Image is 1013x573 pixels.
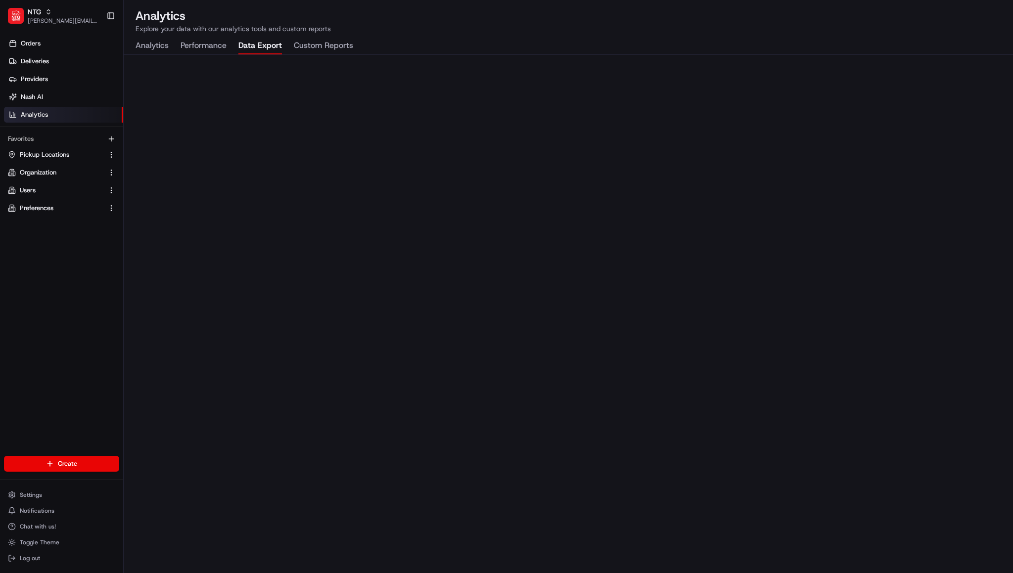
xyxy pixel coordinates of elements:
[4,36,123,51] a: Orders
[21,92,43,101] span: Nash AI
[20,491,42,499] span: Settings
[124,55,1013,573] iframe: Data Export
[20,507,54,515] span: Notifications
[181,38,227,54] button: Performance
[4,53,123,69] a: Deliveries
[20,186,36,195] span: Users
[4,488,119,502] button: Settings
[4,4,102,28] button: NTGNTG[PERSON_NAME][EMAIL_ADDRESS][DOMAIN_NAME]
[20,204,53,213] span: Preferences
[4,71,123,87] a: Providers
[58,459,77,468] span: Create
[4,182,119,198] button: Users
[28,7,41,17] button: NTG
[20,168,56,177] span: Organization
[294,38,353,54] button: Custom Reports
[8,150,103,159] a: Pickup Locations
[4,520,119,533] button: Chat with us!
[20,538,59,546] span: Toggle Theme
[20,523,56,530] span: Chat with us!
[4,456,119,472] button: Create
[8,186,103,195] a: Users
[4,107,123,123] a: Analytics
[21,39,41,48] span: Orders
[8,8,24,24] img: NTG
[4,200,119,216] button: Preferences
[20,150,69,159] span: Pickup Locations
[28,17,98,25] button: [PERSON_NAME][EMAIL_ADDRESS][DOMAIN_NAME]
[4,89,123,105] a: Nash AI
[21,57,49,66] span: Deliveries
[4,131,119,147] div: Favorites
[21,75,48,84] span: Providers
[8,204,103,213] a: Preferences
[21,110,48,119] span: Analytics
[136,38,169,54] button: Analytics
[4,147,119,163] button: Pickup Locations
[4,551,119,565] button: Log out
[238,38,282,54] button: Data Export
[8,168,103,177] a: Organization
[4,165,119,180] button: Organization
[136,24,1001,34] p: Explore your data with our analytics tools and custom reports
[4,504,119,518] button: Notifications
[136,8,1001,24] h2: Analytics
[4,535,119,549] button: Toggle Theme
[20,554,40,562] span: Log out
